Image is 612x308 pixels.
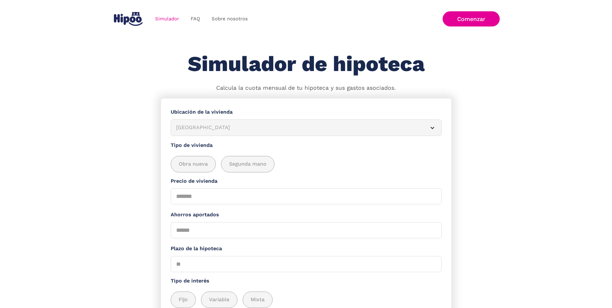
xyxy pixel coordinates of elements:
div: [GEOGRAPHIC_DATA] [176,124,421,132]
a: home [113,9,144,28]
label: Precio de vivienda [171,177,442,185]
label: Plazo de la hipoteca [171,245,442,253]
div: add_description_here [171,156,442,172]
span: Variable [209,296,229,304]
span: Obra nueva [179,160,208,168]
div: add_description_here [171,292,442,308]
p: Calcula la cuota mensual de tu hipoteca y sus gastos asociados. [216,84,396,92]
span: Mixta [251,296,265,304]
a: Sobre nosotros [206,13,254,25]
a: FAQ [185,13,206,25]
label: Ubicación de la vivienda [171,108,442,116]
h1: Simulador de hipoteca [188,52,425,76]
a: Simulador [149,13,185,25]
label: Tipo de interés [171,277,442,285]
span: Segunda mano [229,160,266,168]
a: Comenzar [443,11,500,26]
article: [GEOGRAPHIC_DATA] [171,119,442,136]
span: Fijo [179,296,188,304]
label: Ahorros aportados [171,211,442,219]
label: Tipo de vivienda [171,141,442,149]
